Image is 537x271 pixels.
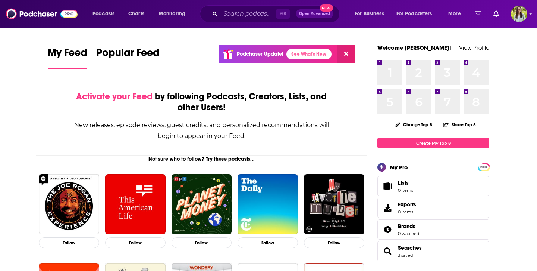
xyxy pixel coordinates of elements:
span: My Feed [48,46,87,64]
span: Activate your Feed [76,91,153,102]
button: open menu [154,8,195,20]
span: 0 items [398,209,416,215]
span: Lists [398,179,409,186]
button: Follow [172,237,232,248]
input: Search podcasts, credits, & more... [220,8,276,20]
button: Share Top 8 [443,117,476,132]
button: Show profile menu [511,6,527,22]
button: open menu [443,8,470,20]
a: Searches [380,246,395,256]
span: Exports [380,203,395,213]
a: Show notifications dropdown [472,7,484,20]
img: The Joe Rogan Experience [39,174,99,235]
img: Planet Money [172,174,232,235]
span: For Business [355,9,384,19]
a: Brands [380,224,395,235]
button: Follow [238,237,298,248]
img: My Favorite Murder with Karen Kilgariff and Georgia Hardstark [304,174,364,235]
div: by following Podcasts, Creators, Lists, and other Users! [73,91,330,113]
span: Monitoring [159,9,185,19]
button: Open AdvancedNew [296,9,333,18]
span: New [320,4,333,12]
a: See What's New [286,49,332,59]
div: Search podcasts, credits, & more... [207,5,347,22]
div: New releases, episode reviews, guest credits, and personalized recommendations will begin to appe... [73,120,330,141]
button: Follow [304,237,364,248]
span: Brands [398,223,415,230]
div: My Pro [390,164,408,171]
a: 3 saved [398,253,413,258]
button: Follow [39,237,99,248]
a: Popular Feed [96,46,160,69]
div: Not sure who to follow? Try these podcasts... [36,156,367,162]
span: 0 items [398,188,413,193]
a: My Feed [48,46,87,69]
span: Exports [398,201,416,208]
a: Charts [123,8,149,20]
img: The Daily [238,174,298,235]
span: Lists [380,181,395,191]
span: For Podcasters [396,9,432,19]
a: Create My Top 8 [377,138,489,148]
a: Lists [377,176,489,196]
span: Searches [377,241,489,261]
span: Popular Feed [96,46,160,64]
a: Brands [398,223,419,230]
span: Lists [398,179,413,186]
button: open menu [87,8,124,20]
a: View Profile [459,44,489,51]
span: PRO [479,164,488,170]
span: Brands [377,219,489,240]
a: PRO [479,164,488,170]
img: Podchaser - Follow, Share and Rate Podcasts [6,7,78,21]
a: Searches [398,244,422,251]
span: Logged in as meaghanyoungblood [511,6,527,22]
span: Open Advanced [299,12,330,16]
a: Exports [377,198,489,218]
button: Change Top 8 [390,120,437,129]
p: Podchaser Update! [237,51,283,57]
button: open menu [349,8,393,20]
img: This American Life [105,174,166,235]
button: open menu [392,8,443,20]
span: Charts [128,9,144,19]
a: 0 watched [398,231,419,236]
a: Show notifications dropdown [490,7,502,20]
img: User Profile [511,6,527,22]
button: Follow [105,237,166,248]
a: Welcome [PERSON_NAME]! [377,44,451,51]
span: ⌘ K [276,9,290,19]
span: More [448,9,461,19]
span: Podcasts [92,9,114,19]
